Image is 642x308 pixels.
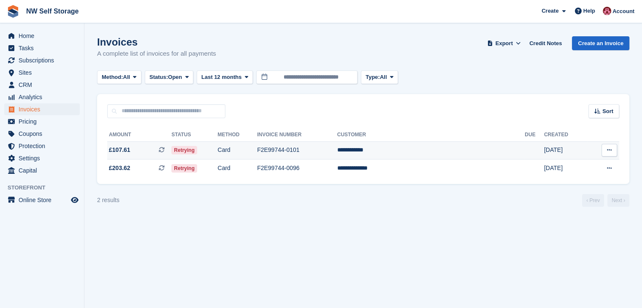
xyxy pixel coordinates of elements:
[361,70,398,84] button: Type: All
[97,196,119,205] div: 2 results
[380,73,387,81] span: All
[171,146,197,154] span: Retrying
[582,194,604,207] a: Previous
[19,91,69,103] span: Analytics
[602,107,613,116] span: Sort
[19,54,69,66] span: Subscriptions
[19,165,69,176] span: Capital
[4,42,80,54] a: menu
[4,165,80,176] a: menu
[337,128,525,142] th: Customer
[7,5,19,18] img: stora-icon-8386f47178a22dfd0bd8f6a31ec36ba5ce8667c1dd55bd0f319d3a0aa187defe.svg
[19,128,69,140] span: Coupons
[123,73,130,81] span: All
[8,184,84,192] span: Storefront
[168,73,182,81] span: Open
[485,36,523,50] button: Export
[97,70,141,84] button: Method: All
[70,195,80,205] a: Preview store
[97,36,216,48] h1: Invoices
[257,159,337,177] td: F2E99744-0096
[257,141,337,159] td: F2E99744-0101
[526,36,565,50] a: Credit Notes
[19,67,69,78] span: Sites
[525,128,544,142] th: Due
[580,194,631,207] nav: Page
[583,7,595,15] span: Help
[4,116,80,127] a: menu
[19,140,69,152] span: Protection
[149,73,168,81] span: Status:
[217,141,257,159] td: Card
[496,39,513,48] span: Export
[19,79,69,91] span: CRM
[572,36,629,50] a: Create an Invoice
[544,159,588,177] td: [DATE]
[197,70,253,84] button: Last 12 months
[217,159,257,177] td: Card
[201,73,241,81] span: Last 12 months
[102,73,123,81] span: Method:
[257,128,337,142] th: Invoice Number
[4,152,80,164] a: menu
[366,73,380,81] span: Type:
[19,194,69,206] span: Online Store
[171,164,197,173] span: Retrying
[544,141,588,159] td: [DATE]
[4,54,80,66] a: menu
[19,116,69,127] span: Pricing
[4,79,80,91] a: menu
[4,91,80,103] a: menu
[171,128,217,142] th: Status
[145,70,193,84] button: Status: Open
[4,67,80,78] a: menu
[19,103,69,115] span: Invoices
[4,194,80,206] a: menu
[4,140,80,152] a: menu
[4,30,80,42] a: menu
[4,128,80,140] a: menu
[4,103,80,115] a: menu
[607,194,629,207] a: Next
[19,42,69,54] span: Tasks
[217,128,257,142] th: Method
[107,128,171,142] th: Amount
[109,146,130,154] span: £107.61
[542,7,558,15] span: Create
[612,7,634,16] span: Account
[23,4,82,18] a: NW Self Storage
[19,152,69,164] span: Settings
[109,164,130,173] span: £203.62
[603,7,611,15] img: Josh Vines
[97,49,216,59] p: A complete list of invoices for all payments
[544,128,588,142] th: Created
[19,30,69,42] span: Home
